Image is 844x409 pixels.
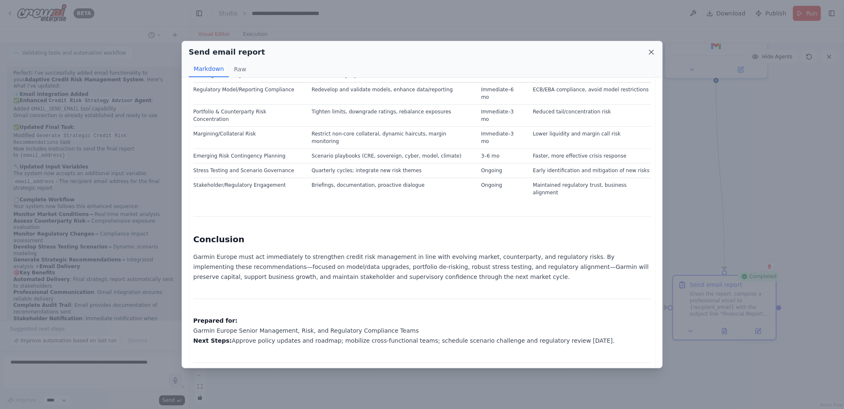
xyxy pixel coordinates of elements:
td: Margining/Collateral Risk [193,126,306,148]
button: Raw [229,61,251,77]
td: Ongoing [476,178,528,200]
button: Markdown [189,61,229,77]
td: Restrict non-core collateral, dynamic haircuts, margin monitoring [306,126,476,148]
strong: Next Steps: [193,337,232,344]
h2: Conclusion [193,233,651,245]
td: Faster, more effective crisis response [528,148,651,163]
td: 3–6 mo [476,148,528,163]
td: Maintained regulatory trust, business alignment [528,178,651,200]
td: Immediate–6 mo [476,82,528,104]
strong: Prepared for: [193,317,238,324]
td: Portfolio & Counterparty Risk Concentration [193,104,306,126]
td: Ongoing [476,163,528,178]
td: Reduced tail/concentration risk [528,104,651,126]
td: Emerging Risk Contingency Planning [193,148,306,163]
td: Regulatory Model/Reporting Compliance [193,82,306,104]
td: Stress Testing and Scenario Governance [193,163,306,178]
strong: Strategic Priority [193,72,242,78]
td: Briefings, documentation, proactive dialogue [306,178,476,200]
td: Redevelop and validate models, enhance data/reporting [306,82,476,104]
td: Tighten limits, downgrade ratings, rebalance exposures [306,104,476,126]
p: Garmin Europe Senior Management, Risk, and Regulatory Compliance Teams Approve policy updates and... [193,316,651,346]
td: Lower liquidity and margin call risk [528,126,651,148]
td: ECB/EBA compliance, avoid model restrictions [528,82,651,104]
strong: Action/Policy Update [311,72,370,78]
td: Immediate–3 mo [476,126,528,148]
h2: Send email report [189,46,265,58]
strong: Timeline [481,72,505,78]
td: Stakeholder/Regulatory Engagement [193,178,306,200]
td: Early identification and mitigation of new risks [528,163,651,178]
td: Immediate–3 mo [476,104,528,126]
strong: Outcome [533,72,558,78]
p: Garmin Europe must act immediately to strengthen credit risk management in line with evolving mar... [193,252,651,282]
td: Quarterly cycles; integrate new risk themes [306,163,476,178]
td: Scenario playbooks (CRE, sovereign, cyber, model, climate) [306,148,476,163]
